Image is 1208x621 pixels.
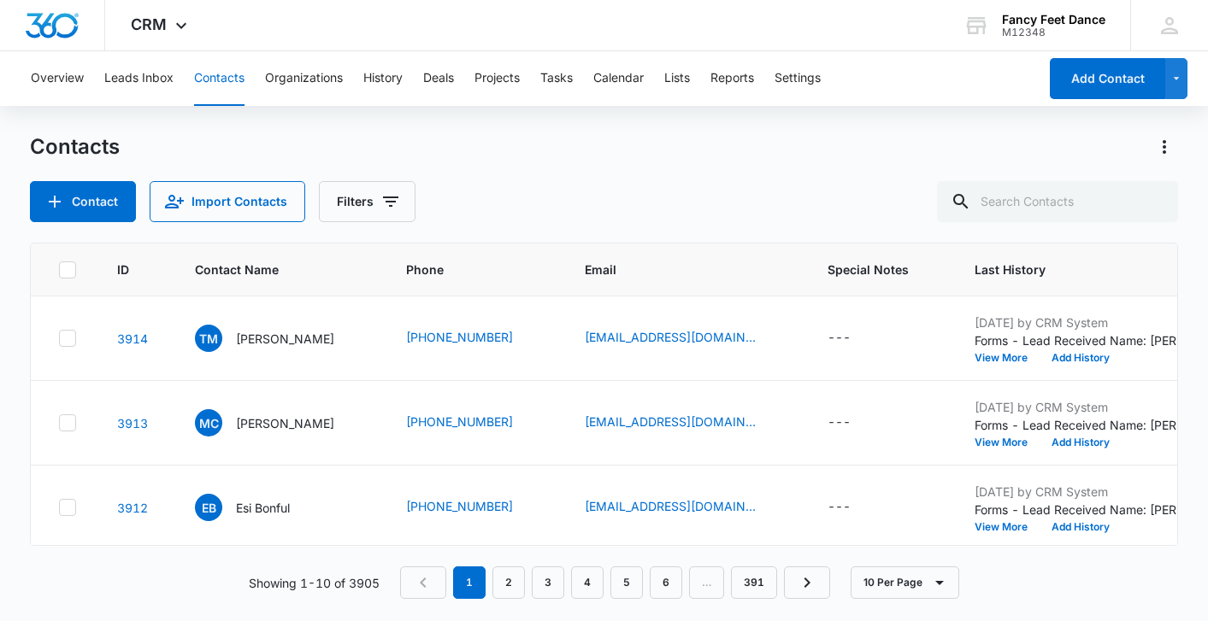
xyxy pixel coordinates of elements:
[30,181,136,222] button: Add Contact
[650,566,682,599] a: Page 6
[710,51,754,106] button: Reports
[775,51,821,106] button: Settings
[30,134,120,160] h1: Contacts
[423,51,454,106] button: Deals
[731,566,777,599] a: Page 391
[265,51,343,106] button: Organizations
[492,566,525,599] a: Page 2
[406,497,513,515] a: [PHONE_NUMBER]
[585,497,787,518] div: Email - esibonful_92@yahoo.com - Select to Edit Field
[400,566,830,599] nav: Pagination
[585,328,756,346] a: [EMAIL_ADDRESS][DOMAIN_NAME]
[195,409,365,436] div: Contact Name - Miriam Castro - Select to Edit Field
[1040,353,1122,363] button: Add History
[236,414,334,432] p: [PERSON_NAME]
[104,51,174,106] button: Leads Inbox
[406,261,519,278] span: Phone
[319,181,415,222] button: Filters
[937,181,1178,222] input: Search Contacts
[150,181,305,222] button: Import Contacts
[784,566,830,599] a: Next Page
[249,574,380,592] p: Showing 1-10 of 3905
[194,51,245,106] button: Contacts
[585,328,787,349] div: Email - eforcredits10@gmail.com - Select to Edit Field
[406,497,544,518] div: Phone - (929) 351-3770 - Select to Edit Field
[975,416,1188,434] p: Forms - Lead Received Name: [PERSON_NAME] Email: [EMAIL_ADDRESS][DOMAIN_NAME] Phone: [PHONE_NUMBE...
[195,325,365,352] div: Contact Name - Tiare Muicela - Select to Edit Field
[195,261,340,278] span: Contact Name
[664,51,690,106] button: Lists
[585,261,762,278] span: Email
[975,353,1040,363] button: View More
[406,328,513,346] a: [PHONE_NUMBER]
[117,261,129,278] span: ID
[195,494,321,521] div: Contact Name - Esi Bonful - Select to Edit Field
[117,501,148,515] a: Navigate to contact details page for Esi Bonful
[975,313,1188,331] p: [DATE] by CRM System
[975,483,1188,501] p: [DATE] by CRM System
[406,413,513,431] a: [PHONE_NUMBER]
[585,497,756,515] a: [EMAIL_ADDRESS][DOMAIN_NAME]
[31,51,84,106] button: Overview
[117,331,148,346] a: Navigate to contact details page for Tiare Muicela
[828,328,881,349] div: Special Notes - - Select to Edit Field
[474,51,520,106] button: Projects
[593,51,644,106] button: Calendar
[828,413,881,433] div: Special Notes - - Select to Edit Field
[828,261,909,278] span: Special Notes
[610,566,643,599] a: Page 5
[195,409,222,436] span: MC
[236,499,290,517] p: Esi Bonful
[1050,58,1165,99] button: Add Contact
[975,437,1040,448] button: View More
[1002,26,1105,38] div: account id
[1040,437,1122,448] button: Add History
[975,398,1188,416] p: [DATE] by CRM System
[195,325,222,352] span: TM
[453,566,486,599] em: 1
[828,413,851,433] div: ---
[828,497,881,518] div: Special Notes - - Select to Edit Field
[828,497,851,518] div: ---
[585,413,787,433] div: Email - vanessa_10704@yahoo.com - Select to Edit Field
[1002,13,1105,26] div: account name
[571,566,604,599] a: Page 4
[975,331,1188,349] p: Forms - Lead Received Name: [PERSON_NAME] Email: [EMAIL_ADDRESS][DOMAIN_NAME] Phone: [PHONE_NUMBE...
[540,51,573,106] button: Tasks
[585,413,756,431] a: [EMAIL_ADDRESS][DOMAIN_NAME]
[975,522,1040,532] button: View More
[131,15,167,33] span: CRM
[828,328,851,349] div: ---
[975,501,1188,518] p: Forms - Lead Received Name: [PERSON_NAME] Email: [EMAIL_ADDRESS][DOMAIN_NAME] Phone: [PHONE_NUMBE...
[195,494,222,521] span: EB
[363,51,403,106] button: History
[1040,522,1122,532] button: Add History
[236,330,334,348] p: [PERSON_NAME]
[851,566,959,599] button: 10 Per Page
[532,566,564,599] a: Page 3
[117,416,148,431] a: Navigate to contact details page for Miriam Castro
[1151,133,1178,161] button: Actions
[406,413,544,433] div: Phone - (646) 961-1038 - Select to Edit Field
[975,261,1164,278] span: Last History
[406,328,544,349] div: Phone - (914) 227-2273 - Select to Edit Field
